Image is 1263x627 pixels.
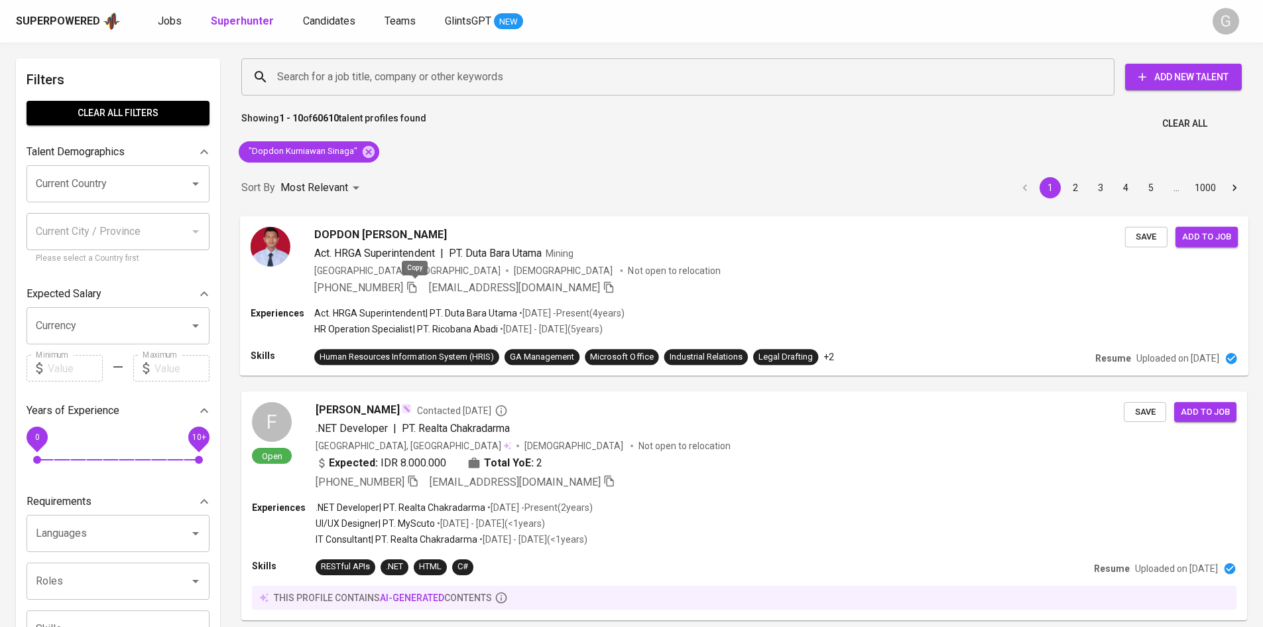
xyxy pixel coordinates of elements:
button: Go to page 4 [1115,177,1136,198]
b: Total YoE: [484,455,534,471]
div: Talent Demographics [27,139,210,165]
p: Not open to relocation [638,439,731,453]
span: Clear All filters [37,105,199,121]
span: 10+ [192,433,206,442]
p: UI/UX Designer | PT. MyScuto [316,517,435,530]
span: Candidates [303,15,355,27]
span: "Dopdon Kurniawan Sinaga" [239,145,365,158]
span: AI-generated [380,592,444,603]
div: G [1213,8,1239,35]
span: Clear All [1162,115,1207,132]
a: Superpoweredapp logo [16,11,121,31]
div: Years of Experience [27,397,210,424]
button: Go to next page [1224,177,1245,198]
span: [PERSON_NAME] [316,402,400,418]
div: Superpowered [16,14,100,29]
div: HTML [419,561,442,573]
span: | [440,245,444,261]
p: Resume [1095,352,1131,365]
a: Teams [385,13,418,30]
div: Microsoft Office [590,350,653,363]
span: Act. HRGA Superintendent [314,246,435,259]
p: Years of Experience [27,403,119,419]
span: Add to job [1182,229,1231,244]
p: this profile contains contents [274,591,492,604]
p: Not open to relocation [628,263,720,277]
button: Go to page 5 [1140,177,1162,198]
button: Save [1125,226,1168,247]
div: "Dopdon Kurniawan Sinaga" [239,141,379,163]
button: Open [186,174,205,193]
span: [PHONE_NUMBER] [314,281,403,293]
span: [EMAIL_ADDRESS][DOMAIN_NAME] [429,281,601,293]
p: Requirements [27,494,91,510]
p: +2 [823,350,834,364]
img: magic_wand.svg [401,403,412,414]
a: FOpen[PERSON_NAME]Contacted [DATE].NET Developer|PT. Realta Chakradarma[GEOGRAPHIC_DATA], [GEOGRA... [241,391,1247,620]
div: Legal Drafting [758,350,813,363]
b: Expected: [329,455,378,471]
span: DOPDON [PERSON_NAME] [314,226,447,242]
nav: pagination navigation [1012,177,1247,198]
span: Add New Talent [1136,69,1231,86]
span: Save [1130,405,1160,420]
button: Open [186,316,205,335]
p: Skills [252,559,316,573]
span: Add to job [1181,405,1230,420]
button: Go to page 2 [1065,177,1086,198]
button: page 1 [1040,177,1061,198]
p: Please select a Country first [36,252,200,265]
p: Act. HRGA Superintendent | PT. Duta Bara Utama [314,307,517,320]
span: Save [1132,229,1161,244]
button: Add to job [1175,226,1238,247]
div: Human Resources Information System (HRIS) [320,350,494,363]
p: Skills [251,349,314,362]
p: Experiences [251,307,314,320]
button: Clear All [1157,111,1213,136]
p: Uploaded on [DATE] [1136,352,1219,365]
span: NEW [494,15,523,29]
span: Jobs [158,15,182,27]
p: • [DATE] - Present ( 2 years ) [485,501,593,514]
a: DOPDON [PERSON_NAME]Act. HRGA Superintendent|PT. Duta Bara UtamaMining[GEOGRAPHIC_DATA], [GEOGRAP... [241,216,1247,376]
div: … [1166,181,1187,194]
img: app logo [103,11,121,31]
div: C# [457,561,468,573]
p: Sort By [241,180,275,196]
p: Uploaded on [DATE] [1135,562,1218,575]
span: PT. Duta Bara Utama [449,246,542,259]
button: Go to page 3 [1090,177,1111,198]
p: Experiences [252,501,316,514]
b: 60610 [312,113,339,123]
p: • [DATE] - [DATE] ( 5 years ) [498,322,603,336]
span: PT. Realta Chakradarma [402,422,510,435]
span: .NET Developer [316,422,388,435]
span: [DEMOGRAPHIC_DATA] [524,439,625,453]
span: [EMAIL_ADDRESS][DOMAIN_NAME] [430,476,601,488]
a: GlintsGPT NEW [445,13,523,30]
div: GA Management [510,350,574,363]
p: • [DATE] - Present ( 4 years ) [517,307,625,320]
h6: Filters [27,69,210,90]
button: Go to page 1000 [1191,177,1220,198]
div: Industrial Relations [670,350,743,363]
a: Jobs [158,13,184,30]
button: Open [186,572,205,591]
p: • [DATE] - [DATE] ( <1 years ) [477,533,587,546]
button: Add New Talent [1125,64,1242,90]
p: • [DATE] - [DATE] ( <1 years ) [435,517,545,530]
input: Value [154,355,210,382]
button: Add to job [1174,402,1236,423]
button: Save [1124,402,1166,423]
div: F [252,402,292,442]
img: 677dd28d6fe8ee5e25f2d7c7eaed7c9e.jpg [251,226,290,266]
span: 0 [34,433,39,442]
p: Expected Salary [27,286,101,302]
div: RESTful APIs [321,561,370,573]
p: Showing of talent profiles found [241,111,426,136]
a: Candidates [303,13,358,30]
span: [DEMOGRAPHIC_DATA] [514,263,615,277]
button: Clear All filters [27,101,210,125]
span: Mining [546,247,573,258]
span: | [393,421,396,437]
